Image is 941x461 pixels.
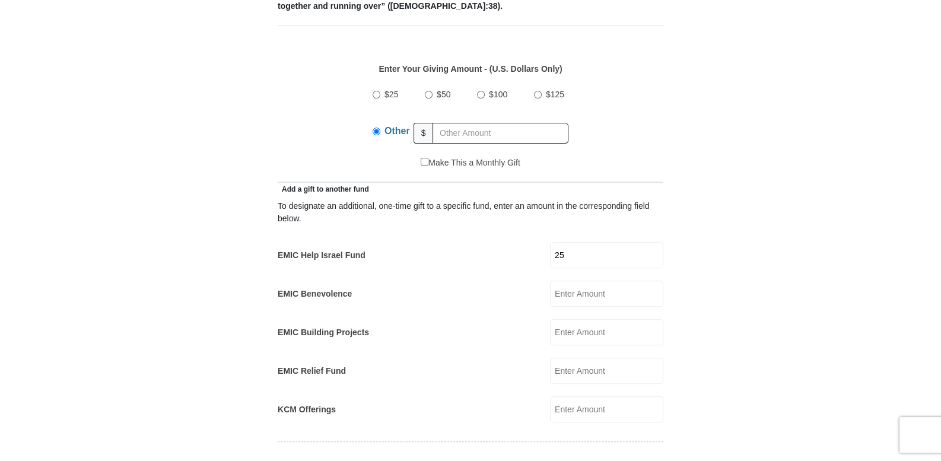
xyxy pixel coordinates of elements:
[546,90,564,99] span: $125
[384,126,410,136] span: Other
[489,90,507,99] span: $100
[278,326,369,339] label: EMIC Building Projects
[278,365,346,377] label: EMIC Relief Fund
[421,158,428,166] input: Make This a Monthly Gift
[433,123,568,144] input: Other Amount
[550,396,663,422] input: Enter Amount
[278,200,663,225] div: To designate an additional, one-time gift to a specific fund, enter an amount in the correspondin...
[278,185,369,193] span: Add a gift to another fund
[278,288,352,300] label: EMIC Benevolence
[550,242,663,268] input: Enter Amount
[379,64,562,74] strong: Enter Your Giving Amount - (U.S. Dollars Only)
[421,157,520,169] label: Make This a Monthly Gift
[384,90,398,99] span: $25
[278,403,336,416] label: KCM Offerings
[437,90,450,99] span: $50
[414,123,434,144] span: $
[550,281,663,307] input: Enter Amount
[278,249,365,262] label: EMIC Help Israel Fund
[550,319,663,345] input: Enter Amount
[550,358,663,384] input: Enter Amount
